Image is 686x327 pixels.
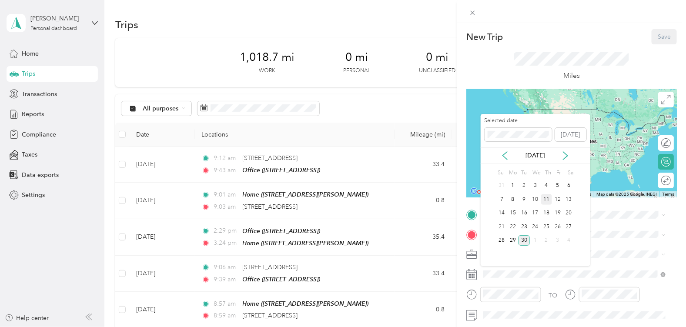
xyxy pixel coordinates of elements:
div: 27 [563,221,575,232]
div: 21 [496,221,508,232]
p: Miles [563,70,580,81]
div: 26 [552,221,563,232]
div: 1 [507,180,519,191]
button: [DATE] [555,128,586,142]
div: 20 [563,208,575,219]
div: 2 [541,235,552,246]
div: 25 [541,221,552,232]
p: New Trip [466,31,503,43]
div: 24 [530,221,541,232]
div: 12 [552,194,563,205]
div: 14 [496,208,508,219]
div: 6 [563,180,575,191]
div: Tu [520,167,528,179]
div: 8 [507,194,519,205]
div: 5 [552,180,563,191]
div: Th [544,167,552,179]
div: 13 [563,194,575,205]
div: Su [496,167,505,179]
div: 15 [507,208,519,219]
div: 28 [496,235,508,246]
div: 3 [552,235,563,246]
a: Terms (opens in new tab) [662,192,674,197]
div: 11 [541,194,552,205]
p: [DATE] [517,151,554,160]
div: 19 [552,208,563,219]
span: Map data ©2025 Google, INEGI [596,192,657,197]
label: Selected date [485,117,552,125]
div: We [531,167,541,179]
div: 1 [530,235,541,246]
div: 31 [496,180,508,191]
div: TO [549,291,558,300]
div: 10 [530,194,541,205]
div: 7 [496,194,508,205]
a: Open this area in Google Maps (opens a new window) [468,186,497,197]
div: 9 [519,194,530,205]
div: 4 [541,180,552,191]
div: 23 [519,221,530,232]
iframe: Everlance-gr Chat Button Frame [637,278,686,327]
div: 16 [519,208,530,219]
div: 29 [507,235,519,246]
div: 2 [519,180,530,191]
div: 22 [507,221,519,232]
div: Fr [555,167,563,179]
div: 17 [530,208,541,219]
div: 4 [563,235,575,246]
div: Sa [566,167,575,179]
div: 18 [541,208,552,219]
img: Google [468,186,497,197]
div: Mo [507,167,517,179]
div: 3 [530,180,541,191]
div: 30 [519,235,530,246]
